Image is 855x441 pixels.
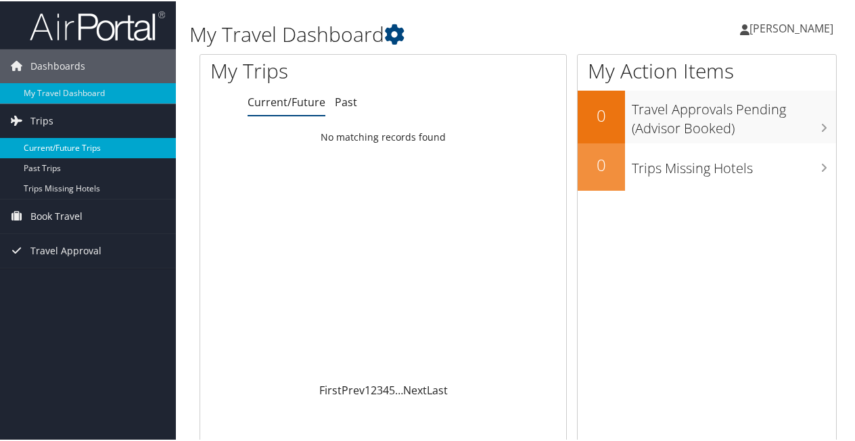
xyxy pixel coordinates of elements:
[371,381,377,396] a: 2
[200,124,566,148] td: No matching records found
[319,381,342,396] a: First
[30,48,85,82] span: Dashboards
[578,89,836,141] a: 0Travel Approvals Pending (Advisor Booked)
[377,381,383,396] a: 3
[365,381,371,396] a: 1
[30,103,53,137] span: Trips
[210,55,404,84] h1: My Trips
[632,92,836,137] h3: Travel Approvals Pending (Advisor Booked)
[30,9,165,41] img: airportal-logo.png
[383,381,389,396] a: 4
[749,20,833,34] span: [PERSON_NAME]
[632,151,836,177] h3: Trips Missing Hotels
[389,381,395,396] a: 5
[427,381,448,396] a: Last
[189,19,628,47] h1: My Travel Dashboard
[578,142,836,189] a: 0Trips Missing Hotels
[578,55,836,84] h1: My Action Items
[30,198,83,232] span: Book Travel
[395,381,403,396] span: …
[342,381,365,396] a: Prev
[578,103,625,126] h2: 0
[30,233,101,266] span: Travel Approval
[578,152,625,175] h2: 0
[403,381,427,396] a: Next
[335,93,357,108] a: Past
[740,7,847,47] a: [PERSON_NAME]
[248,93,325,108] a: Current/Future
